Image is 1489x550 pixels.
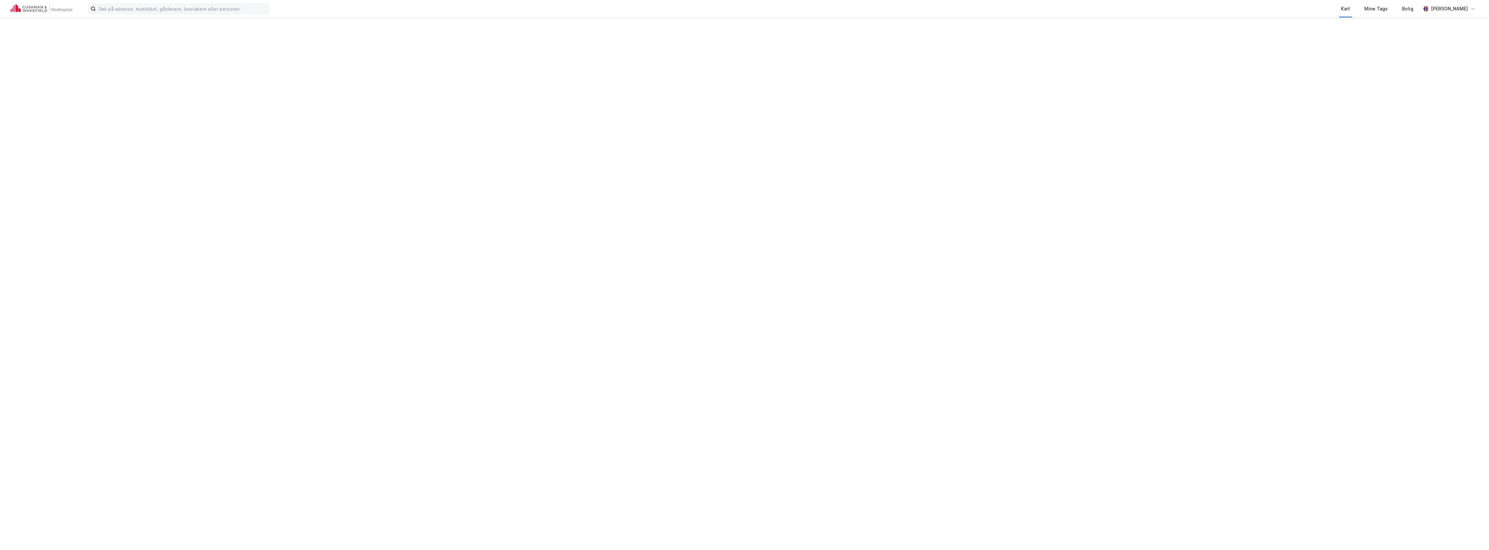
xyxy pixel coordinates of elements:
div: Mine Tags [1365,5,1388,13]
input: Søk på adresse, matrikkel, gårdeiere, leietakere eller personer [96,4,269,14]
img: cushman-wakefield-realkapital-logo.202ea83816669bd177139c58696a8fa1.svg [10,4,72,13]
div: Kontrollprogram for chat [1457,519,1489,550]
div: Kart [1341,5,1350,13]
div: [PERSON_NAME] [1431,5,1468,13]
div: Bolig [1402,5,1414,13]
iframe: Chat Widget [1457,519,1489,550]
